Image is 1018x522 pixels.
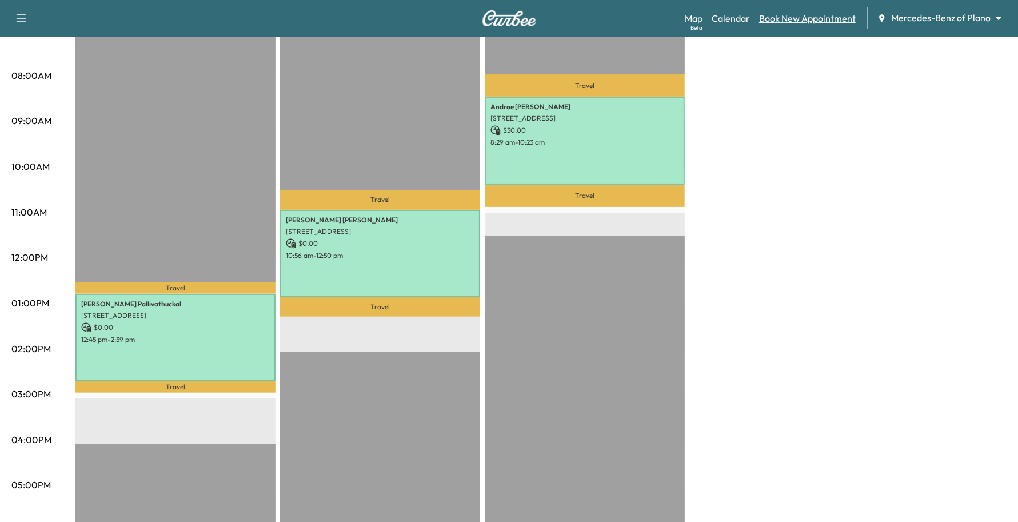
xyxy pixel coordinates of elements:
p: Travel [75,282,276,293]
p: Travel [280,190,480,210]
p: 02:00PM [11,342,51,356]
div: Beta [690,23,702,32]
p: [PERSON_NAME] Pallivathuckal [81,300,270,309]
a: Book New Appointment [759,11,856,25]
p: 01:00PM [11,296,49,310]
p: $ 30.00 [490,125,679,136]
p: [STREET_ADDRESS] [286,227,474,236]
p: 11:00AM [11,205,47,219]
p: 03:00PM [11,387,51,401]
p: 12:45 pm - 2:39 pm [81,335,270,344]
p: 09:00AM [11,114,51,127]
p: 10:56 am - 12:50 pm [286,251,474,260]
p: 05:00PM [11,478,51,492]
p: 08:00AM [11,69,51,82]
p: Andrae [PERSON_NAME] [490,102,679,111]
p: $ 0.00 [286,238,474,249]
img: Curbee Logo [482,10,537,26]
a: MapBeta [685,11,702,25]
p: 04:00PM [11,433,51,447]
p: [STREET_ADDRESS] [81,311,270,320]
span: Mercedes-Benz of Plano [891,11,991,25]
p: $ 0.00 [81,322,270,333]
p: Travel [75,381,276,393]
p: 12:00PM [11,250,48,264]
p: 8:29 am - 10:23 am [490,138,679,147]
p: 10:00AM [11,160,50,173]
p: Travel [485,74,685,97]
p: [STREET_ADDRESS] [490,114,679,123]
p: Travel [485,185,685,207]
a: Calendar [712,11,750,25]
p: [PERSON_NAME] [PERSON_NAME] [286,216,474,225]
p: Travel [280,297,480,317]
